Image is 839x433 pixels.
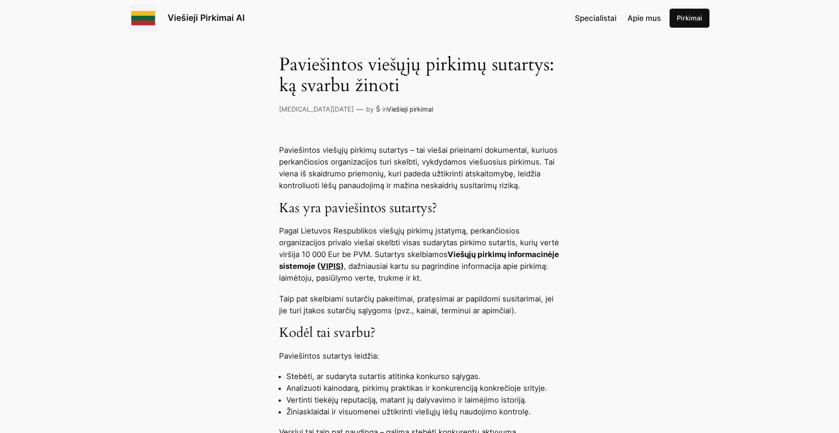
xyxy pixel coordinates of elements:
img: Viešieji pirkimai logo [130,5,157,32]
h3: Kas yra paviešintos sutartys? [279,200,560,217]
p: Pagal Lietuvos Respublikos viešųjų pirkimų įstatymą, perkančiosios organizacijos privalo viešai s... [279,225,560,284]
span: in [382,105,387,113]
li: Žiniasklaidai ir visuomenei užtikrinti viešųjų lėšų naudojimo kontrolę. [286,406,560,418]
a: Viešieji Pirkimai AI [168,12,245,23]
h3: Kodėl tai svarbu? [279,325,560,341]
a: VIPIS [320,262,341,271]
a: Pirkimai [670,9,709,28]
p: Taip pat skelbiami sutarčių pakeitimai, pratęsimai ar papildomi susitarimai, jei jie turi įtakos ... [279,293,560,316]
span: Apie mus [627,14,661,23]
a: Specialistai [575,12,617,24]
li: Stebėti, ar sudaryta sutartis atitinka konkurso sąlygas. [286,370,560,382]
span: Specialistai [575,14,617,23]
li: Vertinti tiekėjų reputaciją, matant jų dalyvavimo ir laimėjimo istoriją. [286,394,560,406]
a: Viešieji pirkimai [387,105,433,113]
p: by [366,104,374,114]
p: Paviešintos viešųjų pirkimų sutartys – tai viešai prieinami dokumentai, kuriuos perkančiosios org... [279,144,560,191]
a: Apie mus [627,12,661,24]
a: [MEDICAL_DATA][DATE] [279,105,354,113]
a: Š [376,105,380,113]
h1: Paviešintos viešųjų pirkimų sutartys: ką svarbu žinoti [279,54,560,96]
li: Analizuoti kainodarą, pirkimų praktikas ir konkurenciją konkrečioje srityje. [286,382,560,394]
p: Paviešintos sutartys leidžia: [279,350,560,362]
p: — [356,103,364,115]
nav: Navigation [575,12,661,24]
